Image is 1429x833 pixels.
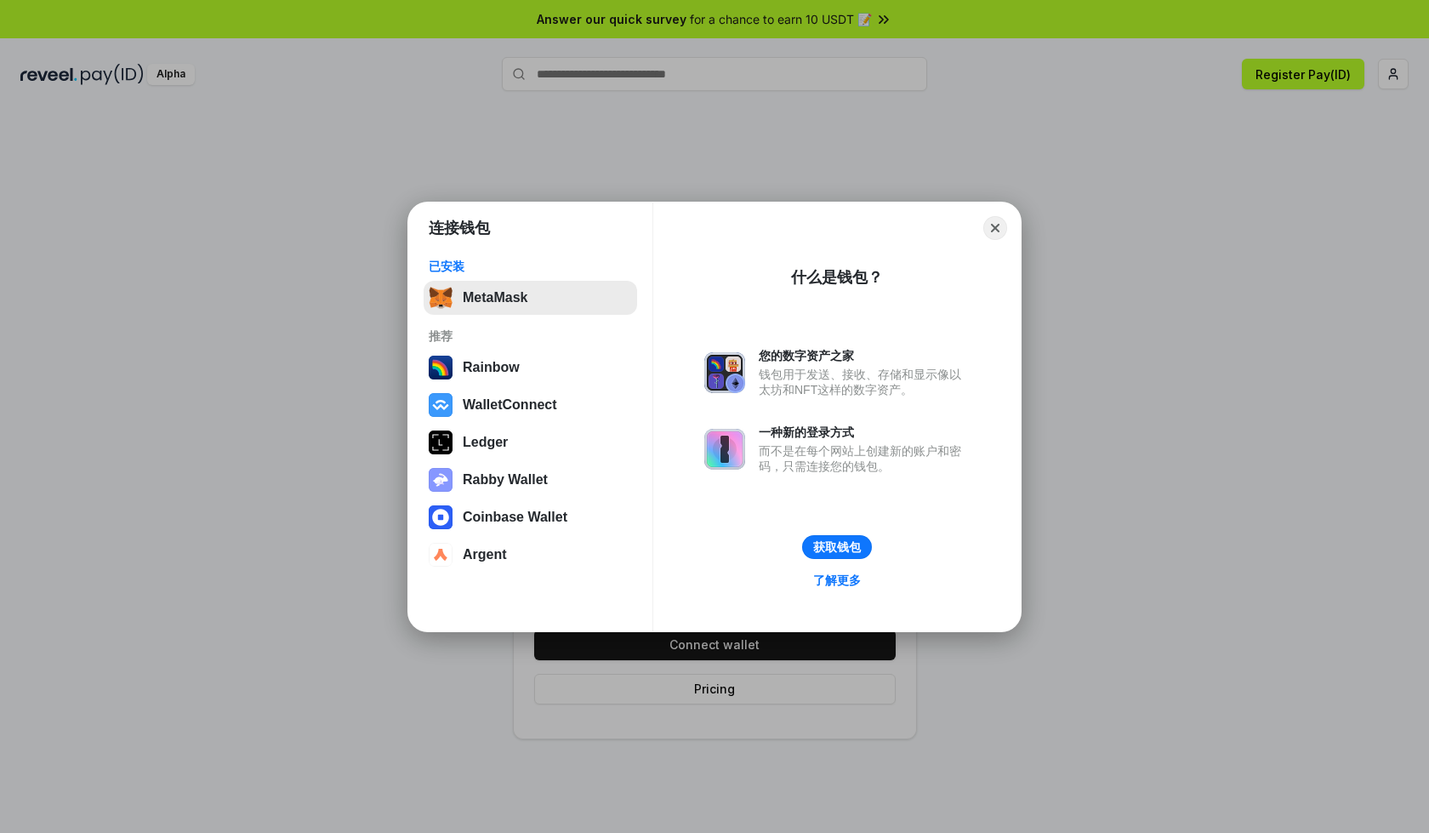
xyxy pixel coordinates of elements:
[429,286,453,310] img: svg+xml,%3Csvg%20fill%3D%22none%22%20height%3D%2233%22%20viewBox%3D%220%200%2035%2033%22%20width%...
[759,348,970,363] div: 您的数字资产之家
[463,360,520,375] div: Rainbow
[802,535,872,559] button: 获取钱包
[463,510,567,525] div: Coinbase Wallet
[983,216,1007,240] button: Close
[463,472,548,488] div: Rabby Wallet
[759,425,970,440] div: 一种新的登录方式
[803,569,871,591] a: 了解更多
[704,429,745,470] img: svg+xml,%3Csvg%20xmlns%3D%22http%3A%2F%2Fwww.w3.org%2F2000%2Fsvg%22%20fill%3D%22none%22%20viewBox...
[424,463,637,497] button: Rabby Wallet
[463,435,508,450] div: Ledger
[429,505,453,529] img: svg+xml,%3Csvg%20width%3D%2228%22%20height%3D%2228%22%20viewBox%3D%220%200%2028%2028%22%20fill%3D...
[429,259,632,274] div: 已安装
[429,356,453,379] img: svg+xml,%3Csvg%20width%3D%22120%22%20height%3D%22120%22%20viewBox%3D%220%200%20120%20120%22%20fil...
[424,388,637,422] button: WalletConnect
[424,351,637,385] button: Rainbow
[791,267,883,288] div: 什么是钱包？
[813,573,861,588] div: 了解更多
[424,281,637,315] button: MetaMask
[704,352,745,393] img: svg+xml,%3Csvg%20xmlns%3D%22http%3A%2F%2Fwww.w3.org%2F2000%2Fsvg%22%20fill%3D%22none%22%20viewBox...
[813,539,861,555] div: 获取钱包
[429,543,453,567] img: svg+xml,%3Csvg%20width%3D%2228%22%20height%3D%2228%22%20viewBox%3D%220%200%2028%2028%22%20fill%3D...
[463,397,557,413] div: WalletConnect
[759,367,970,397] div: 钱包用于发送、接收、存储和显示像以太坊和NFT这样的数字资产。
[424,500,637,534] button: Coinbase Wallet
[429,468,453,492] img: svg+xml,%3Csvg%20xmlns%3D%22http%3A%2F%2Fwww.w3.org%2F2000%2Fsvg%22%20fill%3D%22none%22%20viewBox...
[429,393,453,417] img: svg+xml,%3Csvg%20width%3D%2228%22%20height%3D%2228%22%20viewBox%3D%220%200%2028%2028%22%20fill%3D...
[463,547,507,562] div: Argent
[424,425,637,459] button: Ledger
[463,290,527,305] div: MetaMask
[429,328,632,344] div: 推荐
[429,431,453,454] img: svg+xml,%3Csvg%20xmlns%3D%22http%3A%2F%2Fwww.w3.org%2F2000%2Fsvg%22%20width%3D%2228%22%20height%3...
[424,538,637,572] button: Argent
[759,443,970,474] div: 而不是在每个网站上创建新的账户和密码，只需连接您的钱包。
[429,218,490,238] h1: 连接钱包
